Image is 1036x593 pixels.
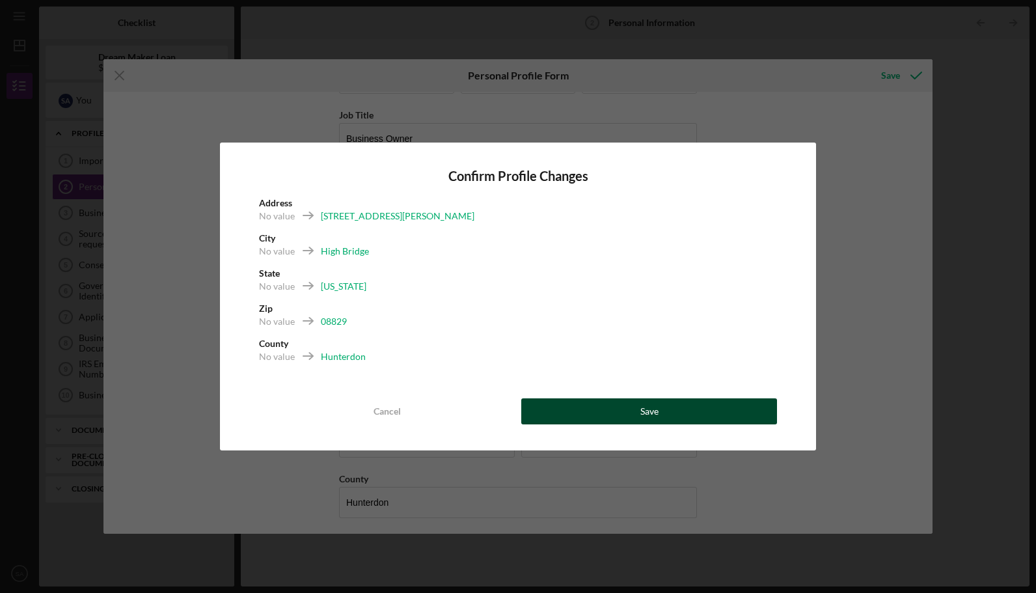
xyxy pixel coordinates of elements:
div: High Bridge [321,245,369,258]
div: Hunterdon [321,350,366,363]
button: Cancel [259,398,515,424]
div: No value [259,210,295,223]
div: Save [640,398,659,424]
button: Save [521,398,777,424]
b: Address [259,197,292,208]
b: State [259,268,280,279]
div: No value [259,315,295,328]
b: County [259,338,288,349]
div: [STREET_ADDRESS][PERSON_NAME] [321,210,474,223]
h4: Confirm Profile Changes [259,169,777,184]
b: Zip [259,303,273,314]
div: 08829 [321,315,347,328]
div: No value [259,245,295,258]
div: [US_STATE] [321,280,366,293]
div: No value [259,350,295,363]
div: Cancel [374,398,401,424]
b: City [259,232,275,243]
div: No value [259,280,295,293]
